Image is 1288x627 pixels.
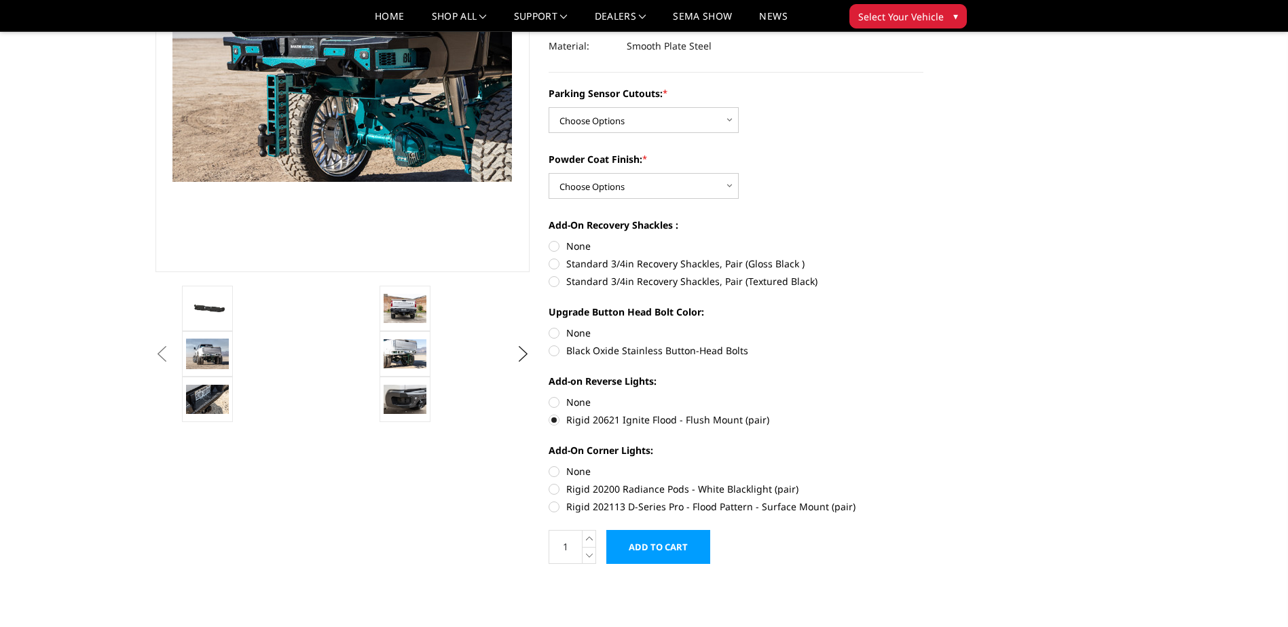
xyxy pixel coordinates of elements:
button: Select Your Vehicle [849,4,967,28]
dd: Smooth Plate Steel [627,34,712,58]
label: Add-on Reverse Lights: [549,374,923,388]
label: None [549,464,923,478]
span: ▾ [953,9,958,23]
img: 2020-2025 Chevrolet / GMC 2500-3500 - Freedom Series - Rear Bumper [384,294,426,322]
label: Upgrade Button Head Bolt Color: [549,305,923,319]
label: Rigid 202113 D-Series Pro - Flood Pattern - Surface Mount (pair) [549,499,923,514]
a: shop all [432,12,487,31]
img: 2020-2025 Chevrolet / GMC 2500-3500 - Freedom Series - Rear Bumper [186,339,229,368]
a: Dealers [595,12,646,31]
a: Support [514,12,568,31]
img: 2020-2025 Chevrolet / GMC 2500-3500 - Freedom Series - Rear Bumper [384,339,426,368]
iframe: Chat Widget [1220,562,1288,627]
label: Standard 3/4in Recovery Shackles, Pair (Textured Black) [549,274,923,288]
input: Add to Cart [606,530,710,564]
label: Standard 3/4in Recovery Shackles, Pair (Gloss Black ) [549,256,923,271]
a: Home [375,12,404,31]
label: None [549,326,923,340]
label: Parking Sensor Cutouts: [549,86,923,100]
img: 2020-2025 Chevrolet / GMC 2500-3500 - Freedom Series - Rear Bumper [186,299,229,319]
label: Rigid 20621 Ignite Flood - Flush Mount (pair) [549,413,923,427]
label: Add-On Recovery Shackles : [549,218,923,232]
label: Add-On Corner Lights: [549,443,923,457]
a: SEMA Show [673,12,732,31]
label: None [549,239,923,253]
dt: Material: [549,34,617,58]
label: Powder Coat Finish: [549,152,923,166]
label: Rigid 20200 Radiance Pods - White Blacklight (pair) [549,482,923,496]
a: News [759,12,787,31]
img: 2020-2025 Chevrolet / GMC 2500-3500 - Freedom Series - Rear Bumper [186,385,229,413]
button: Previous [152,344,172,364]
span: Select Your Vehicle [858,9,944,24]
label: Black Oxide Stainless Button-Head Bolts [549,343,923,358]
label: None [549,395,923,409]
button: Next [513,344,533,364]
img: 2020-2025 Chevrolet / GMC 2500-3500 - Freedom Series - Rear Bumper [384,385,426,413]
